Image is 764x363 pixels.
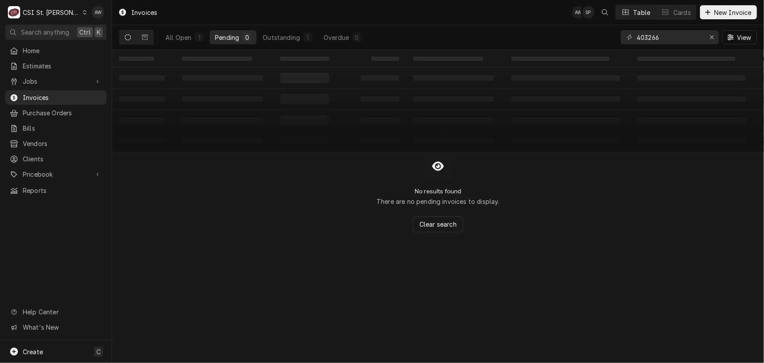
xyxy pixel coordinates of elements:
div: 1 [197,33,202,42]
span: ‌ [413,57,483,61]
a: Clients [5,152,106,166]
div: CSI St. Louis's Avatar [8,6,20,18]
span: Clear search [418,220,458,229]
a: Go to What's New [5,320,106,335]
button: Open search [598,5,612,19]
span: ‌ [371,57,399,61]
span: Search anything [21,28,69,37]
div: Table [634,8,651,17]
div: C [8,6,20,18]
div: Alexandria Wilp's Avatar [572,6,584,18]
div: SP [582,6,595,18]
button: Erase input [705,30,719,44]
span: K [97,28,101,37]
div: Cards [673,8,691,17]
span: Clients [23,154,102,164]
span: Invoices [23,93,102,102]
span: New Invoice [712,8,753,17]
div: Pending [215,33,239,42]
div: Overdue [324,33,349,42]
div: AW [572,6,584,18]
span: Purchase Orders [23,108,102,117]
table: Pending Invoices List Loading [112,50,764,152]
a: Home [5,43,106,58]
div: Outstanding [263,33,300,42]
a: Vendors [5,136,106,151]
div: 1 [305,33,310,42]
div: Alexandria Wilp's Avatar [92,6,104,18]
span: What's New [23,323,101,332]
div: All Open [165,33,191,42]
a: Bills [5,121,106,135]
div: AW [92,6,104,18]
div: 0 [244,33,250,42]
span: Reports [23,186,102,195]
span: ‌ [511,57,609,61]
span: Bills [23,124,102,133]
span: Estimates [23,61,102,71]
p: There are no pending invoices to display. [377,197,500,206]
span: ‌ [119,57,154,61]
a: Go to Pricebook [5,167,106,181]
button: Search anythingCtrlK [5,25,106,40]
span: View [735,33,753,42]
a: Go to Jobs [5,74,106,89]
h2: No results found [415,188,461,195]
span: Jobs [23,77,89,86]
span: Help Center [23,307,101,317]
a: Reports [5,183,106,198]
a: Invoices [5,90,106,105]
a: Purchase Orders [5,106,106,120]
div: Shelley Politte's Avatar [582,6,595,18]
div: 0 [354,33,359,42]
a: Go to Help Center [5,305,106,319]
span: Ctrl [79,28,91,37]
span: Pricebook [23,170,89,179]
button: Clear search [413,217,463,232]
div: CSI St. [PERSON_NAME] [23,8,80,17]
span: Home [23,46,102,55]
span: C [96,347,101,356]
span: Vendors [23,139,102,148]
a: Estimates [5,59,106,73]
input: Keyword search [637,30,702,44]
button: New Invoice [700,5,757,19]
span: ‌ [637,57,736,61]
button: View [722,30,757,44]
span: ‌ [182,57,252,61]
span: ‌ [280,57,329,61]
span: Create [23,348,43,356]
